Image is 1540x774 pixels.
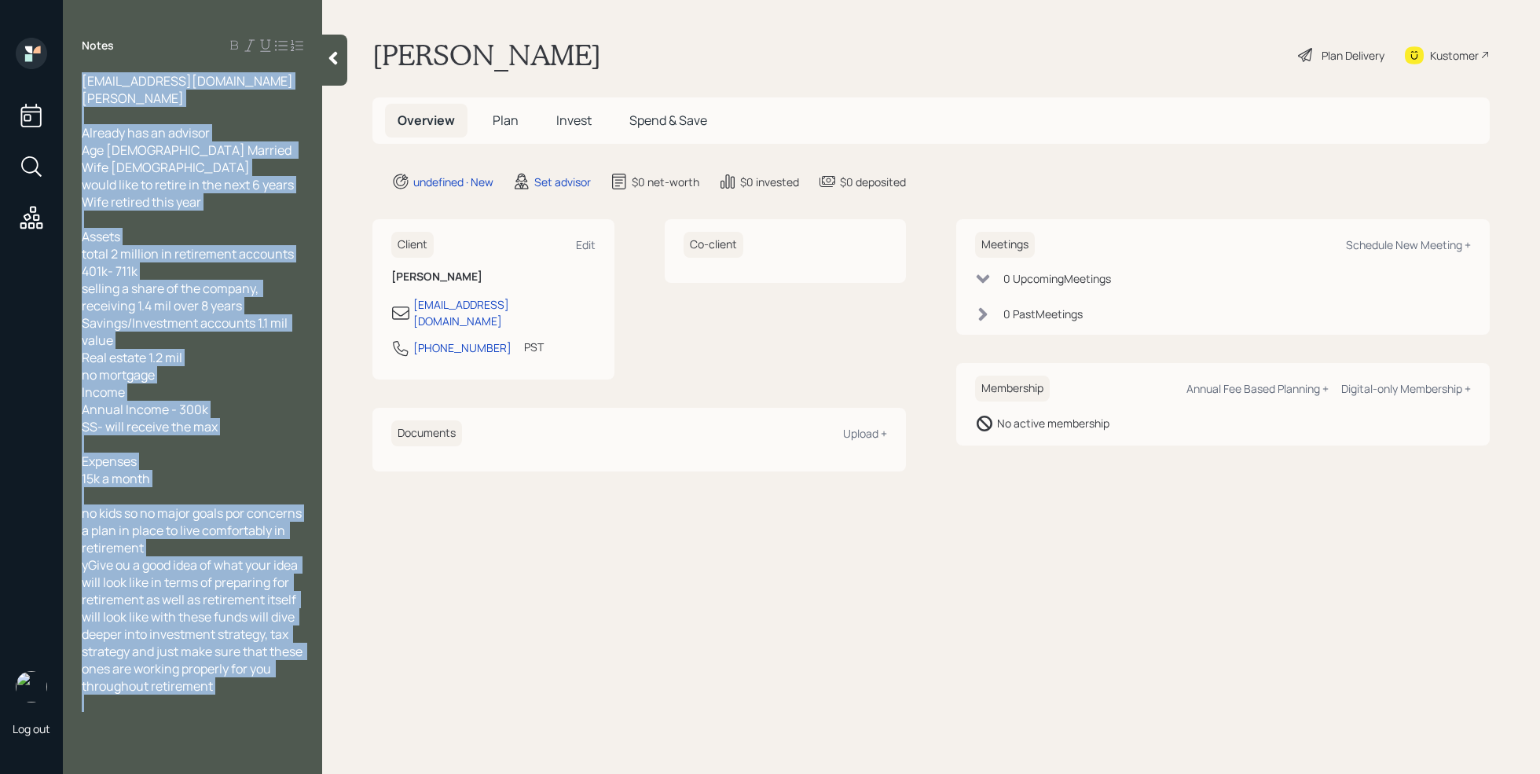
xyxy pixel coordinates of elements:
[82,124,210,141] span: Already has an advisor
[1186,381,1329,396] div: Annual Fee Based Planning +
[632,174,699,190] div: $0 net-worth
[1003,270,1111,287] div: 0 Upcoming Meeting s
[1322,47,1384,64] div: Plan Delivery
[82,176,294,193] span: would like to retire in the next 6 years
[997,415,1109,431] div: No active membership
[82,228,120,245] span: Assets
[556,112,592,129] span: Invest
[534,174,591,190] div: Set advisor
[843,426,887,441] div: Upload +
[82,90,184,107] span: [PERSON_NAME]
[740,174,799,190] div: $0 invested
[391,270,596,284] h6: [PERSON_NAME]
[413,296,596,329] div: [EMAIL_ADDRESS][DOMAIN_NAME]
[82,262,137,280] span: 401k- 711k
[82,470,150,487] span: 15k a month
[413,174,493,190] div: undefined · New
[82,366,155,383] span: no mortgage
[82,504,302,522] span: no kids so no major goals por concerns
[82,556,305,695] span: yGive ou a good idea of what your idea will look like in terms of preparing for retirement as wel...
[82,38,114,53] label: Notes
[13,721,50,736] div: Log out
[82,280,261,314] span: selling a share of the company, receiving 1.4 mil over 8 years
[82,418,218,435] span: SS- will receive the max
[684,232,743,258] h6: Co-client
[82,522,288,556] span: a plan in place to live comfortably in retirement
[975,376,1050,402] h6: Membership
[82,314,290,349] span: Savings/Investment accounts 1.1 mil value
[16,671,47,702] img: retirable_logo.png
[576,237,596,252] div: Edit
[398,112,455,129] span: Overview
[1003,306,1083,322] div: 0 Past Meeting s
[1341,381,1471,396] div: Digital-only Membership +
[372,38,601,72] h1: [PERSON_NAME]
[82,245,294,262] span: total 2 million in retirement accounts
[629,112,707,129] span: Spend & Save
[82,453,137,470] span: Expenses
[82,72,293,90] span: [EMAIL_ADDRESS][DOMAIN_NAME]
[493,112,519,129] span: Plan
[975,232,1035,258] h6: Meetings
[82,383,125,401] span: Income
[1430,47,1479,64] div: Kustomer
[1346,237,1471,252] div: Schedule New Meeting +
[82,401,208,418] span: Annual Income - 300k
[82,141,296,176] span: Age [DEMOGRAPHIC_DATA] Married Wife [DEMOGRAPHIC_DATA]
[413,339,511,356] div: [PHONE_NUMBER]
[391,232,434,258] h6: Client
[391,420,462,446] h6: Documents
[524,339,544,355] div: PST
[840,174,906,190] div: $0 deposited
[82,349,182,366] span: Real estate 1.2 mil
[82,193,201,211] span: Wife retired this year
